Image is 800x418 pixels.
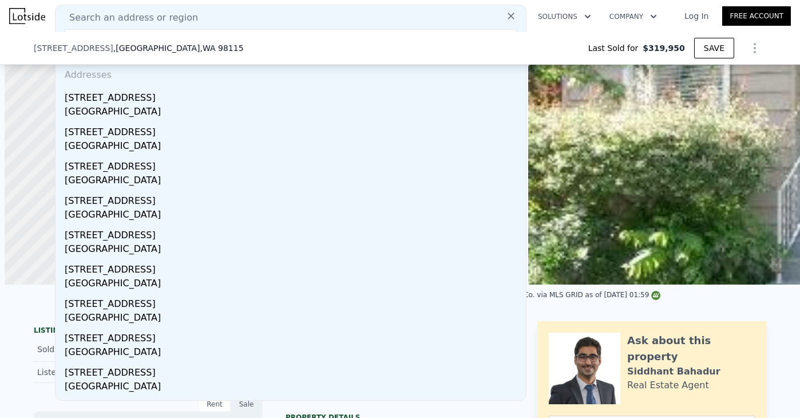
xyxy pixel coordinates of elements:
[694,38,734,58] button: SAVE
[60,11,198,25] span: Search an address or region
[65,208,521,224] div: [GEOGRAPHIC_DATA]
[588,42,643,54] span: Last Sold for
[65,29,517,50] input: Enter an address, city, region, neighborhood or zip code
[200,44,243,53] span: , WA 98115
[65,293,521,311] div: [STREET_ADDRESS]
[65,327,521,345] div: [STREET_ADDRESS]
[37,366,139,378] div: Listed
[65,139,521,155] div: [GEOGRAPHIC_DATA]
[231,397,263,412] div: Sale
[65,190,521,208] div: [STREET_ADDRESS]
[627,333,755,365] div: Ask about this property
[60,59,521,86] div: Addresses
[65,121,521,139] div: [STREET_ADDRESS]
[65,224,521,242] div: [STREET_ADDRESS]
[671,10,722,22] a: Log In
[65,345,521,361] div: [GEOGRAPHIC_DATA]
[627,378,709,392] div: Real Estate Agent
[722,6,791,26] a: Free Account
[65,258,521,277] div: [STREET_ADDRESS]
[651,291,660,300] img: NWMLS Logo
[34,326,263,337] div: LISTING & SALE HISTORY
[65,277,521,293] div: [GEOGRAPHIC_DATA]
[643,42,685,54] span: $319,950
[65,155,521,173] div: [STREET_ADDRESS]
[627,365,720,378] div: Siddhant Bahadur
[65,396,521,414] div: [STREET_ADDRESS]
[65,361,521,380] div: [STREET_ADDRESS]
[65,86,521,105] div: [STREET_ADDRESS]
[199,397,231,412] div: Rent
[65,105,521,121] div: [GEOGRAPHIC_DATA]
[37,342,139,357] div: Sold
[65,380,521,396] div: [GEOGRAPHIC_DATA]
[743,37,766,60] button: Show Options
[9,8,45,24] img: Lotside
[65,242,521,258] div: [GEOGRAPHIC_DATA]
[600,6,666,27] button: Company
[113,42,244,54] span: , [GEOGRAPHIC_DATA]
[65,311,521,327] div: [GEOGRAPHIC_DATA]
[529,6,600,27] button: Solutions
[65,173,521,190] div: [GEOGRAPHIC_DATA]
[34,42,113,54] span: [STREET_ADDRESS]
